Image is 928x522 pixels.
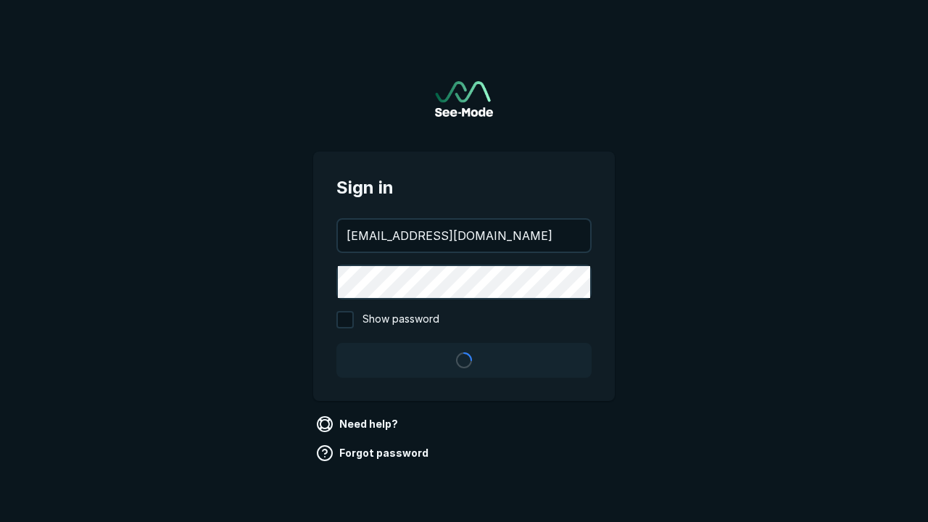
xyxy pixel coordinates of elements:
a: Go to sign in [435,81,493,117]
a: Forgot password [313,442,434,465]
span: Show password [362,311,439,328]
input: your@email.com [338,220,590,252]
a: Need help? [313,413,404,436]
img: See-Mode Logo [435,81,493,117]
span: Sign in [336,175,592,201]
